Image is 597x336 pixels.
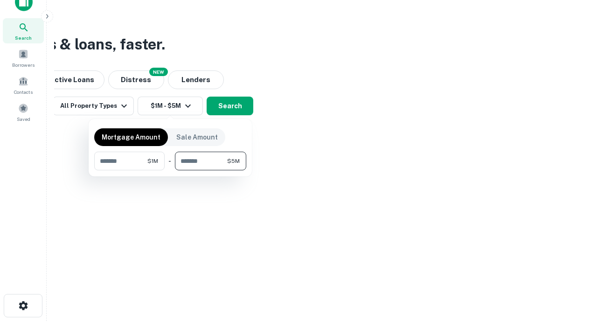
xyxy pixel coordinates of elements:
[227,157,240,165] span: $5M
[168,152,171,170] div: -
[147,157,158,165] span: $1M
[176,132,218,142] p: Sale Amount
[102,132,160,142] p: Mortgage Amount
[550,261,597,306] iframe: Chat Widget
